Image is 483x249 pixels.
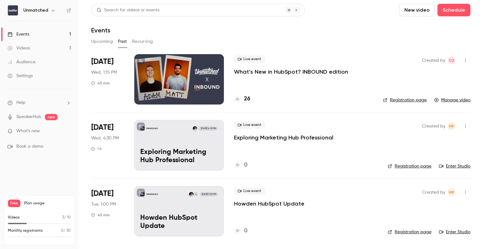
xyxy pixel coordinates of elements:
[146,193,158,196] p: Unmatched
[16,99,25,106] span: Help
[8,45,30,51] div: Videos
[91,212,110,218] div: 45 min
[422,122,445,130] span: Created by
[8,5,18,15] img: Unmatched
[234,227,247,235] a: 0
[234,187,265,195] span: Live event
[199,126,218,131] span: [DATE] 4:30 PM
[91,26,110,34] h1: Events
[234,134,333,141] a: Exploring Marketing Hub Professional
[189,192,193,196] img: Matt Freestone
[91,146,102,151] div: 1 h
[8,99,71,106] li: help-dropdown-opener
[91,54,124,105] div: Sep 10 Wed, 1:15 PM (Europe/London)
[244,95,250,103] h4: 26
[388,163,431,169] a: Registration page
[234,161,247,169] a: 0
[448,122,455,130] span: Matt Freestone
[140,148,218,165] p: Exploring Marketing Hub Professional
[132,37,153,47] button: Recurring
[8,73,33,79] div: Settings
[437,4,470,16] button: Schedule
[399,4,435,16] button: New video
[449,189,454,196] span: MF
[449,122,454,130] span: MF
[62,215,71,220] p: / 10
[64,128,71,134] iframe: Noticeable Trigger
[91,69,117,76] span: Wed, 1:15 PM
[97,7,159,14] div: Search for videos or events
[91,135,119,141] span: Wed, 4:30 PM
[244,161,247,169] h4: 0
[16,128,40,134] span: What's new
[24,201,71,206] span: Plan usage
[448,189,455,196] span: Matt Freestone
[234,200,304,207] a: Howden HubSpot Update
[140,214,218,230] p: Howden HubSpot Update
[91,120,124,170] div: Apr 30 Wed, 4:30 PM (Europe/London)
[448,57,455,64] span: Ola Zych
[23,7,48,14] h6: Unmatched
[91,186,124,236] div: Mar 18 Tue, 1:00 PM (Europe/London)
[91,122,114,133] span: [DATE]
[8,59,36,65] div: Audience
[439,163,470,169] a: Enter Studio
[91,57,114,67] span: [DATE]
[146,127,158,130] p: Unmatched
[8,228,43,234] p: Monthly registrants
[8,31,29,37] div: Events
[45,114,58,120] span: new
[193,126,197,131] img: Matt Freestone
[16,114,41,120] a: SpeakerHub
[234,55,265,63] span: Live event
[91,201,116,207] span: Tue, 1:00 PM
[16,143,43,150] span: Book a demo
[383,97,427,103] a: Registration page
[118,37,127,47] button: Past
[434,97,470,103] a: Manage video
[8,200,20,207] span: Free
[234,121,265,129] span: Live event
[244,227,247,235] h4: 0
[134,120,224,170] a: Exploring Marketing Hub ProfessionalUnmatchedMatt Freestone[DATE] 4:30 PMExploring Marketing Hub ...
[422,189,445,196] span: Created by
[439,229,470,235] a: Enter Studio
[422,57,445,64] span: Created by
[234,68,348,76] a: What’s New in HubSpot? INBOUND edition
[61,228,71,234] p: / 30
[91,81,110,86] div: 45 min
[388,229,431,235] a: Registration page
[61,229,64,233] span: 0
[449,57,454,64] span: OZ
[91,189,114,199] span: [DATE]
[62,216,64,219] span: 3
[91,37,113,47] button: Upcoming
[134,186,224,236] a: Howden HubSpot UpdateUnmatchedAMatt Freestone[DATE] 1:00 PMHowden HubSpot Update
[234,95,250,103] a: 26
[200,192,218,196] span: [DATE] 1:00 PM
[8,215,20,220] p: Videos
[193,192,198,197] div: A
